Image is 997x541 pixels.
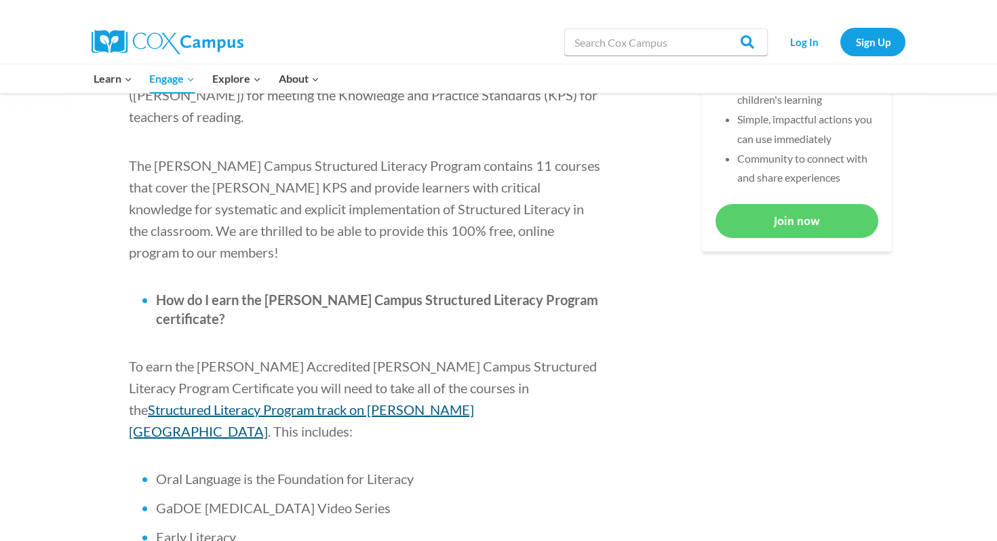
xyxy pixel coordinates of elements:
img: Cox Campus [92,30,243,54]
li: Community to connect with and share experiences [737,149,878,188]
span: GaDOE [MEDICAL_DATA] Video Series [156,500,391,516]
input: Search Cox Campus [564,28,768,56]
a: Sign Up [840,28,905,56]
li: Simple, impactful actions you can use immediately [737,110,878,149]
nav: Secondary Navigation [775,28,905,56]
span: To earn the [PERSON_NAME] Accredited [PERSON_NAME] Campus Structured Literacy Program Certificate... [129,358,597,418]
span: . This includes: [268,423,353,439]
button: Child menu of About [270,64,328,93]
span: The [PERSON_NAME] Campus Structured Literacy Program contains 11 courses that cover the [PERSON_N... [129,157,600,260]
button: Child menu of Engage [141,64,204,93]
a: Join now [716,204,878,237]
span: How do I earn the [PERSON_NAME] Campus Structured Literacy Program certificate? [156,292,598,327]
button: Child menu of Learn [85,64,141,93]
nav: Primary Navigation [85,64,328,93]
button: Child menu of Explore [203,64,270,93]
a: Structured Literacy Program track on [PERSON_NAME][GEOGRAPHIC_DATA] [129,401,474,439]
a: Log In [775,28,834,56]
span: Oral Language is the Foundation for Literacy [156,470,414,487]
